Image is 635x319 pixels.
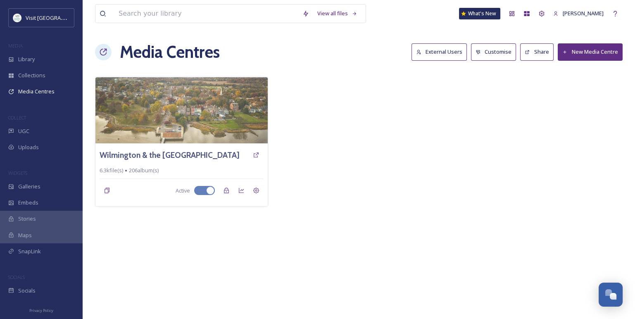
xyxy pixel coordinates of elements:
[411,43,471,60] a: External Users
[100,167,123,174] span: 6.3k file(s)
[563,10,604,17] span: [PERSON_NAME]
[18,88,55,95] span: Media Centres
[8,170,27,176] span: WIDGETS
[26,14,90,21] span: Visit [GEOGRAPHIC_DATA]
[18,248,41,255] span: SnapLink
[18,55,35,63] span: Library
[471,43,521,60] a: Customise
[18,127,29,135] span: UGC
[18,199,38,207] span: Embeds
[549,5,608,21] a: [PERSON_NAME]
[558,43,623,60] button: New Media Centre
[471,43,516,60] button: Customise
[599,283,623,307] button: Open Chat
[18,215,36,223] span: Stories
[13,14,21,22] img: download%20%281%29.jpeg
[129,167,159,174] span: 206 album(s)
[176,187,190,195] span: Active
[29,305,53,315] a: Privacy Policy
[18,287,36,295] span: Socials
[114,5,298,23] input: Search your library
[411,43,467,60] button: External Users
[100,149,240,161] a: Wilmington & the [GEOGRAPHIC_DATA]
[18,143,39,151] span: Uploads
[95,77,268,143] img: aea40cef-4483-4ba1-8804-7fd24fda6690.jpg
[8,114,26,121] span: COLLECT
[520,43,554,60] button: Share
[18,231,32,239] span: Maps
[18,71,45,79] span: Collections
[8,274,25,280] span: SOCIALS
[459,8,500,19] a: What's New
[8,43,23,49] span: MEDIA
[120,40,220,64] h1: Media Centres
[18,183,40,190] span: Galleries
[313,5,361,21] a: View all files
[29,308,53,313] span: Privacy Policy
